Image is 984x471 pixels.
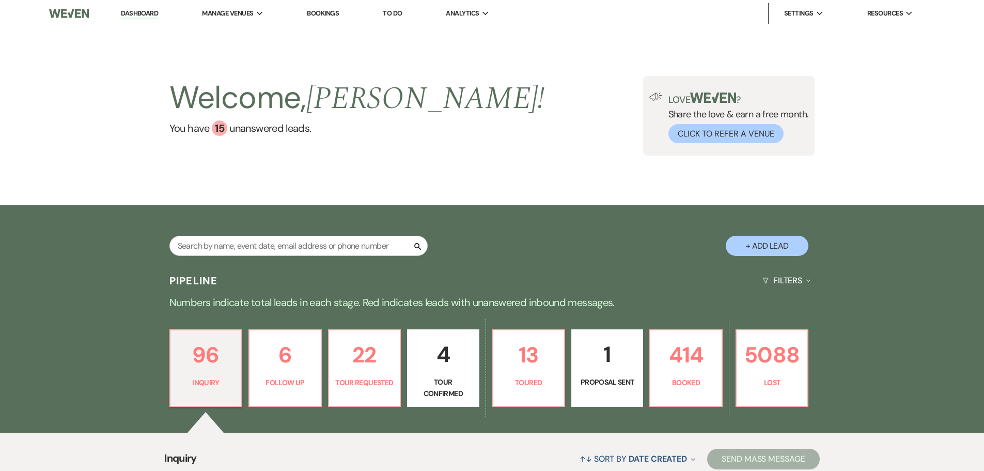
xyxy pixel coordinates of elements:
[306,75,545,123] span: [PERSON_NAME] !
[578,337,636,372] p: 1
[248,329,321,407] a: 6Follow Up
[169,236,428,256] input: Search by name, event date, email address or phone number
[335,338,394,372] p: 22
[662,93,809,143] div: Share the love & earn a free month.
[499,377,558,388] p: Toured
[492,329,565,407] a: 13Toured
[407,329,479,407] a: 4Tour Confirmed
[177,338,235,372] p: 96
[571,329,643,407] a: 1Proposal Sent
[256,338,314,372] p: 6
[307,9,339,18] a: Bookings
[707,449,820,469] button: Send Mass Message
[383,9,402,18] a: To Do
[578,376,636,388] p: Proposal Sent
[690,93,736,103] img: weven-logo-green.svg
[499,338,558,372] p: 13
[120,294,864,311] p: Numbers indicate total leads in each stage. Red indicates leads with unanswered inbound messages.
[726,236,808,256] button: + Add Lead
[335,377,394,388] p: Tour Requested
[668,93,809,104] p: Love ?
[414,337,472,372] p: 4
[169,274,218,288] h3: Pipeline
[743,377,801,388] p: Lost
[169,76,545,120] h2: Welcome,
[758,267,815,294] button: Filters
[867,8,903,19] span: Resources
[736,329,808,407] a: 5088Lost
[629,453,687,464] span: Date Created
[580,453,592,464] span: ↑↓
[414,376,472,400] p: Tour Confirmed
[784,8,814,19] span: Settings
[657,377,715,388] p: Booked
[212,120,227,136] div: 15
[446,8,479,19] span: Analytics
[649,93,662,101] img: loud-speaker-illustration.svg
[177,377,235,388] p: Inquiry
[169,120,545,136] a: You have 15 unanswered leads.
[49,3,88,24] img: Weven Logo
[121,9,158,19] a: Dashboard
[743,338,801,372] p: 5088
[169,329,242,407] a: 96Inquiry
[657,338,715,372] p: 414
[668,124,784,143] button: Click to Refer a Venue
[256,377,314,388] p: Follow Up
[202,8,253,19] span: Manage Venues
[649,329,722,407] a: 414Booked
[328,329,401,407] a: 22Tour Requested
